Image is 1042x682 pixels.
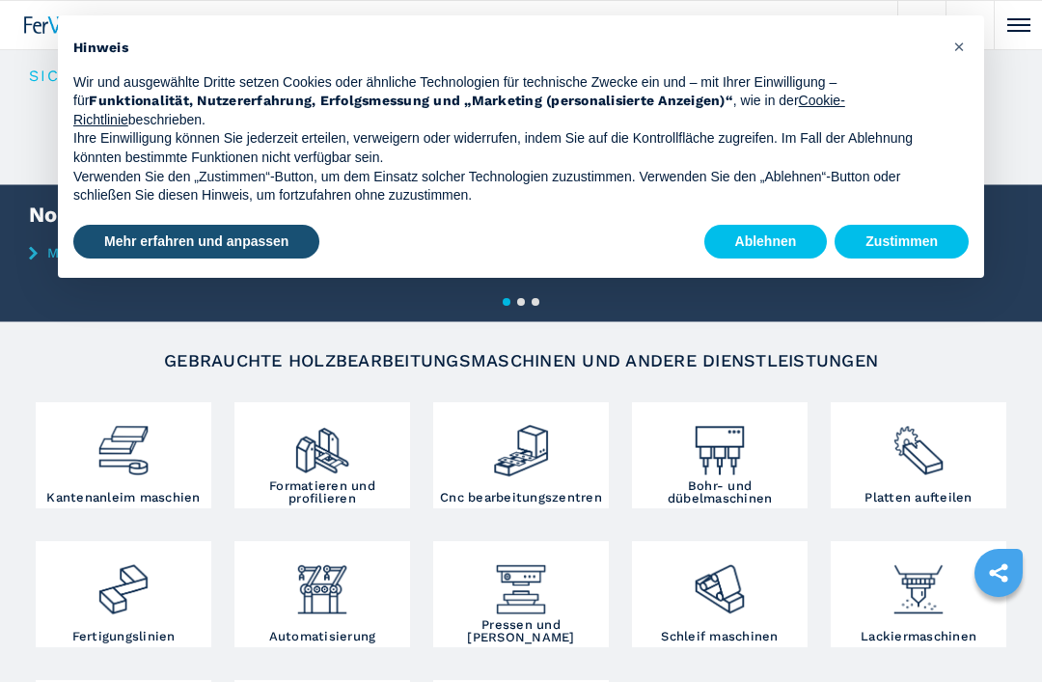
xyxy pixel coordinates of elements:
[691,407,749,479] img: foratrici_inseritrici_2.png
[661,630,778,642] h3: Schleif maschinen
[72,630,176,642] h3: Fertigungslinien
[433,402,609,508] a: Cnc bearbeitungszentren
[73,39,938,58] h2: Hinweis
[492,546,550,618] img: pressa-strettoia.png
[831,541,1006,647] a: Lackiermaschinen
[831,402,1006,508] a: Platten aufteilen
[269,630,376,642] h3: Automatisierung
[632,402,808,508] a: Bohr- und dübelmaschinen
[637,479,803,505] h3: Bohr- und dübelmaschinen
[73,73,938,130] p: Wir und ausgewählte Dritte setzen Cookies oder ähnliche Technologien für technische Zwecke ein un...
[861,630,976,642] h3: Lackiermaschinen
[944,31,974,62] button: Schließen Sie diesen Hinweis
[517,298,525,306] button: 2
[95,407,152,479] img: bordatrici_1.png
[433,541,609,647] a: Pressen und [PERSON_NAME]
[438,618,604,643] h3: Pressen und [PERSON_NAME]
[994,1,1042,49] button: Click to toggle menu
[89,93,733,108] strong: Funktionalität, Nutzererfahrung, Erfolgsmessung und „Marketing (personalisierte Anzeigen)“
[73,225,319,259] button: Mehr erfahren und anpassen
[95,546,152,618] img: linee_di_produzione_2.png
[293,407,351,479] img: squadratrici_2.png
[890,546,947,618] img: verniciatura_1.png
[74,352,969,369] h2: Gebrauchte Holzbearbeitungsmaschinen und andere Dienstleistungen
[73,168,938,205] p: Verwenden Sie den „Zustimmen“-Button, um dem Einsatz solcher Technologien zuzustimmen. Verwenden ...
[835,225,969,259] button: Zustimmen
[36,541,211,647] a: Fertigungslinien
[960,595,1028,668] iframe: Chat
[953,35,965,58] span: ×
[440,491,602,504] h3: Cnc bearbeitungszentren
[234,402,410,508] a: Formatieren und profilieren
[73,93,845,127] a: Cookie-Richtlinie
[704,225,828,259] button: Ablehnen
[46,491,200,504] h3: Kantenanleim maschien
[24,16,103,34] img: Ferwood
[890,407,947,479] img: sezionatrici_2.png
[239,479,405,505] h3: Formatieren und profilieren
[492,407,550,479] img: centro_di_lavoro_cnc_2.png
[293,546,351,618] img: automazione.png
[974,549,1023,597] a: sharethis
[73,129,938,167] p: Ihre Einwilligung können Sie jederzeit erteilen, verweigern oder widerrufen, indem Sie auf die Ko...
[691,546,749,618] img: levigatrici_2.png
[864,491,972,504] h3: Platten aufteilen
[532,298,539,306] button: 3
[632,541,808,647] a: Schleif maschinen
[503,298,510,306] button: 1
[36,402,211,508] a: Kantenanleim maschien
[234,541,410,647] a: Automatisierung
